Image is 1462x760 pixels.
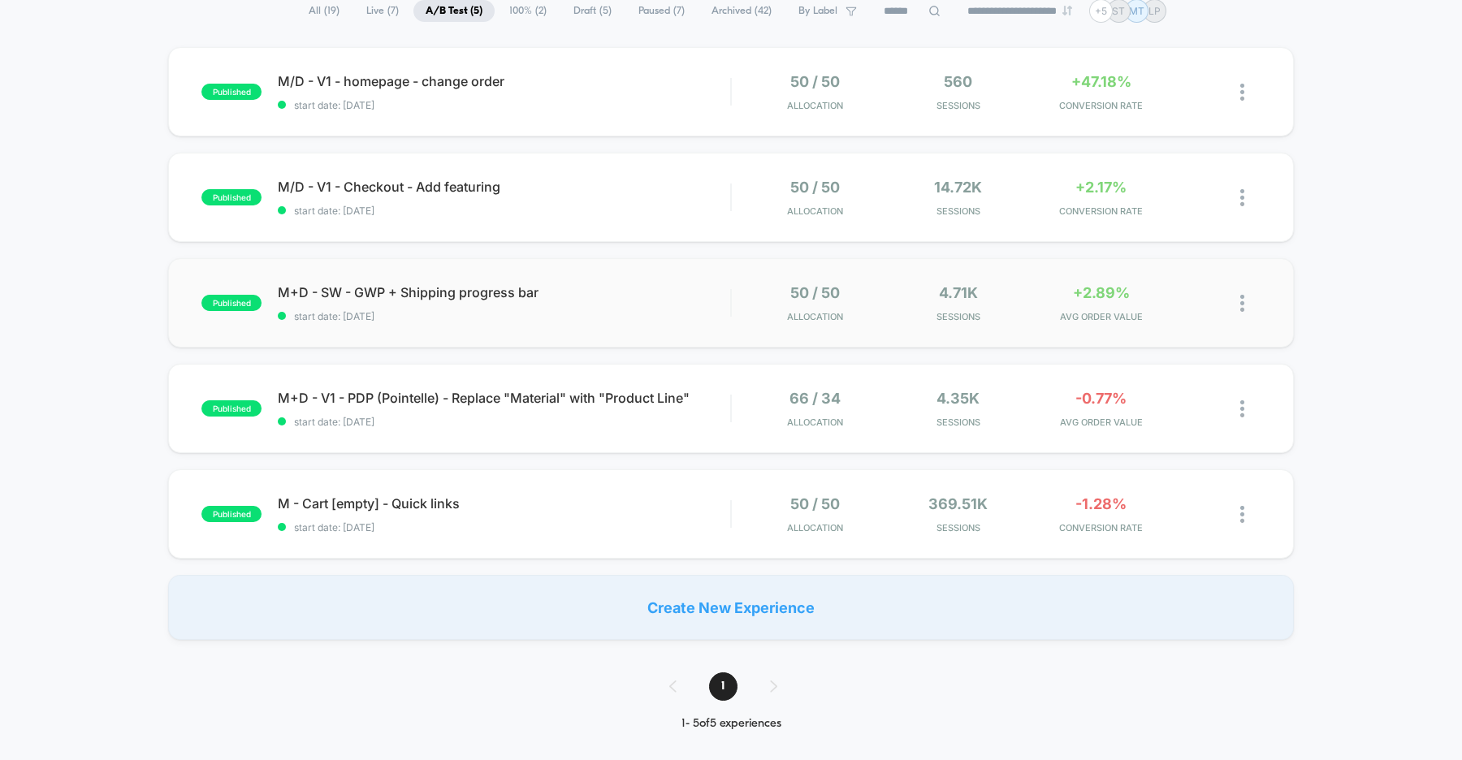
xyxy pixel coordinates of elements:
span: Sessions [891,522,1026,533]
span: 14.72k [934,179,982,196]
span: CONVERSION RATE [1034,100,1169,111]
span: 50 / 50 [790,179,840,196]
span: +2.89% [1073,284,1130,301]
p: LP [1148,5,1161,17]
div: Create New Experience [168,575,1294,640]
span: CONVERSION RATE [1034,522,1169,533]
span: published [201,189,262,205]
img: close [1240,506,1244,523]
span: Allocation [787,100,843,111]
span: M+D - V1 - PDP (Pointelle) - Replace "Material" with "Product Line" [278,390,730,406]
img: close [1240,84,1244,101]
span: start date: [DATE] [278,416,730,428]
span: By Label [798,5,837,17]
span: start date: [DATE] [278,205,730,217]
span: published [201,506,262,522]
span: 50 / 50 [790,495,840,512]
span: 50 / 50 [790,284,840,301]
div: 1 - 5 of 5 experiences [653,717,810,731]
span: 4.71k [939,284,978,301]
span: AVG ORDER VALUE [1034,311,1169,322]
img: end [1062,6,1072,15]
span: M+D - SW - GWP + Shipping progress bar [278,284,730,300]
span: M - Cart [empty] - Quick links [278,495,730,512]
p: MT [1129,5,1144,17]
span: Allocation [787,205,843,217]
span: +47.18% [1071,73,1131,90]
span: -1.28% [1075,495,1127,512]
span: 560 [944,73,972,90]
img: close [1240,400,1244,417]
span: AVG ORDER VALUE [1034,417,1169,428]
p: ST [1112,5,1125,17]
img: close [1240,189,1244,206]
span: +2.17% [1075,179,1127,196]
span: M/D - V1 - homepage - change order [278,73,730,89]
span: published [201,400,262,417]
span: 1 [709,672,737,701]
span: published [201,84,262,100]
span: 66 / 34 [789,390,841,407]
span: start date: [DATE] [278,310,730,322]
span: -0.77% [1075,390,1127,407]
span: Sessions [891,311,1026,322]
span: Sessions [891,205,1026,217]
img: close [1240,295,1244,312]
span: Allocation [787,311,843,322]
span: 4.35k [936,390,980,407]
span: Sessions [891,417,1026,428]
span: 369.51k [928,495,988,512]
span: 50 / 50 [790,73,840,90]
span: start date: [DATE] [278,99,730,111]
span: start date: [DATE] [278,521,730,533]
span: Allocation [787,522,843,533]
span: published [201,295,262,311]
span: Allocation [787,417,843,428]
span: Sessions [891,100,1026,111]
span: CONVERSION RATE [1034,205,1169,217]
span: M/D - V1 - Checkout - Add featuring [278,179,730,195]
